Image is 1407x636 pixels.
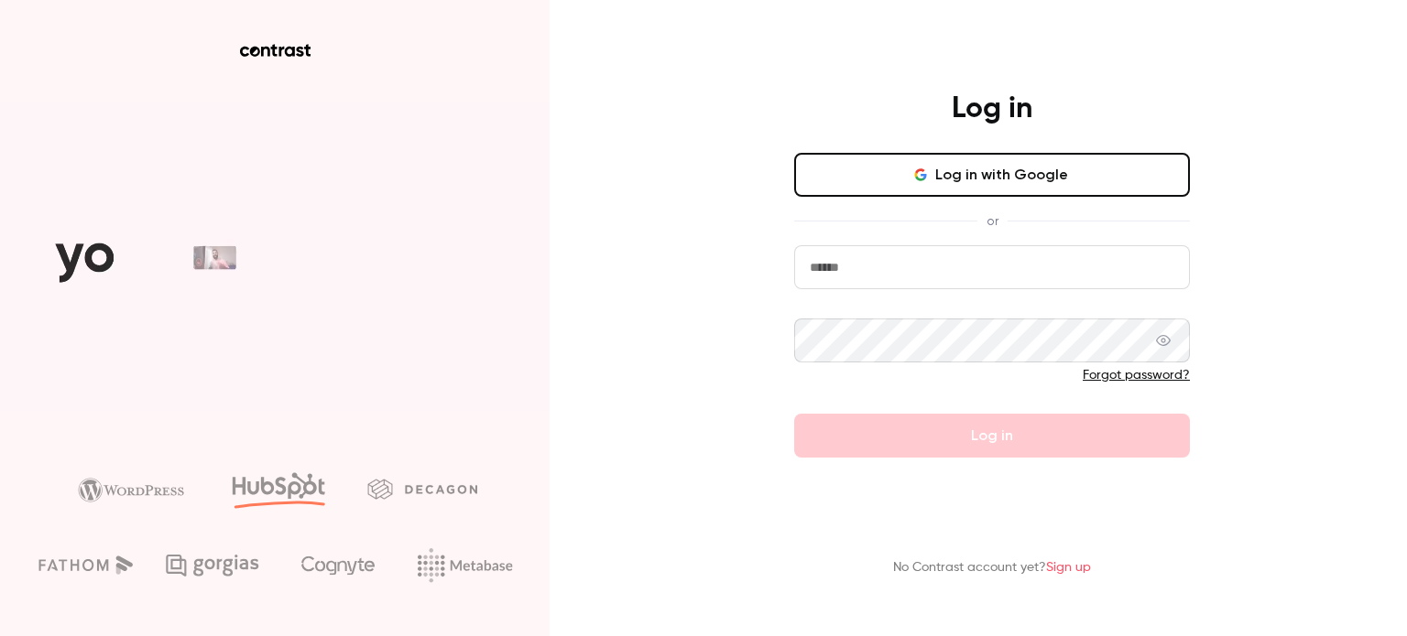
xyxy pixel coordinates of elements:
[367,479,477,499] img: decagon
[977,211,1008,231] span: or
[952,91,1032,127] h4: Log in
[1046,561,1091,574] a: Sign up
[893,558,1091,577] p: No Contrast account yet?
[1083,369,1190,382] a: Forgot password?
[794,153,1190,197] button: Log in with Google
